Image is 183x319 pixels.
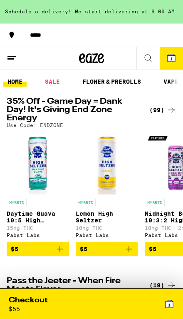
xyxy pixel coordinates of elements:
a: Open page for Daytime Guava 10:5 High Seltzer from Pabst Labs [7,132,69,242]
a: FLOWER & PREROLLS [78,77,145,87]
p: 15mg THC [7,225,69,231]
p: 10mg THC [76,225,138,231]
p: Lemon High Seltzer [76,210,138,224]
p: Use Code: ENDZONE [7,122,63,128]
h2: 35% Off - Game Day = Dank Day! It's Giving End Zone Energy [7,97,141,122]
span: $5 [80,246,87,252]
p: Daytime Guava 10:5 High Seltzer [7,210,69,224]
button: Add to bag [7,242,69,256]
h2: Pass the Jeeter - When Fire Meets Flavor [7,277,141,294]
img: Pabst Labs - Lemon High Seltzer [76,132,138,194]
a: HOME [3,77,27,87]
a: (19) [149,280,176,290]
a: SALE [41,77,64,87]
button: 1 [160,47,183,70]
p: HYBRID [145,199,165,206]
img: Pabst Labs - Daytime Guava 10:5 High Seltzer [7,132,69,194]
div: Checkout [9,295,48,306]
div: Pabst Labs [76,232,138,238]
p: HYBRID [76,199,96,206]
button: Add to bag [76,242,138,256]
div: $ 55 [9,306,20,312]
span: $5 [11,246,18,252]
div: Pabst Labs [7,232,69,238]
span: 1 [170,56,173,61]
span: $5 [149,246,156,252]
p: HYBRID [7,199,27,206]
span: 1 [168,302,171,307]
a: (99) [149,105,176,115]
a: Open page for Lemon High Seltzer from Pabst Labs [76,132,138,242]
